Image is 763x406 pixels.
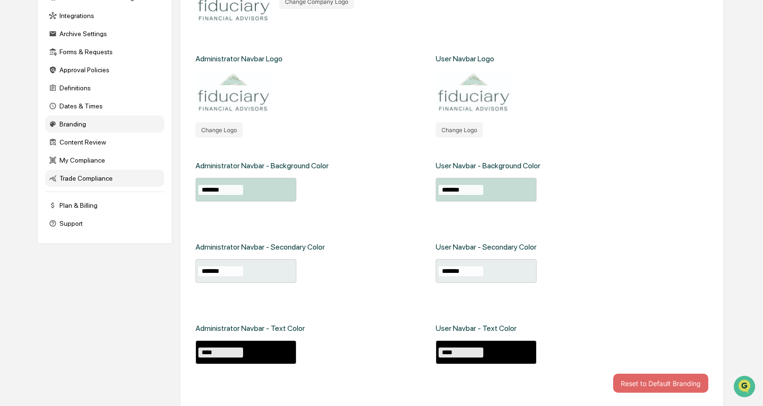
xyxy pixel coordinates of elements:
[613,374,708,393] button: Reset to Default Branding
[45,134,164,151] div: Content Review
[436,242,537,251] div: User Navbar - Secondary Color
[10,121,17,128] div: 🖐️
[67,161,115,168] a: Powered byPylon
[45,25,164,42] div: Archive Settings
[196,242,325,251] div: Administrator Navbar - Secondary Color
[45,197,164,214] div: Plan & Billing
[45,116,164,133] div: Branding
[32,82,120,90] div: We're available if you need us!
[45,215,164,232] div: Support
[45,97,164,115] div: Dates & Times
[45,152,164,169] div: My Compliance
[19,120,61,129] span: Preclearance
[45,61,164,78] div: Approval Policies
[45,79,164,97] div: Definitions
[69,121,77,128] div: 🗄️
[95,161,115,168] span: Pylon
[10,139,17,146] div: 🔎
[436,71,512,115] img: User Logo
[10,73,27,90] img: 1746055101610-c473b297-6a78-478c-a979-82029cc54cd1
[6,116,65,133] a: 🖐️Preclearance
[436,122,483,137] button: Change Logo
[65,116,122,133] a: 🗄️Attestations
[436,324,517,333] div: User Navbar - Text Color
[436,161,540,170] div: User Navbar - Background Color
[19,138,60,147] span: Data Lookup
[45,7,164,24] div: Integrations
[10,20,173,35] p: How can we help?
[436,54,494,63] div: User Navbar Logo
[196,122,243,137] button: Change Logo
[6,134,64,151] a: 🔎Data Lookup
[196,161,329,170] div: Administrator Navbar - Background Color
[32,73,156,82] div: Start new chat
[45,43,164,60] div: Forms & Requests
[45,170,164,187] div: Trade Compliance
[196,54,283,63] div: Administrator Navbar Logo
[162,76,173,87] button: Start new chat
[733,375,758,400] iframe: Open customer support
[196,324,305,333] div: Administrator Navbar - Text Color
[78,120,118,129] span: Attestations
[196,71,272,115] img: Adnmin Logo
